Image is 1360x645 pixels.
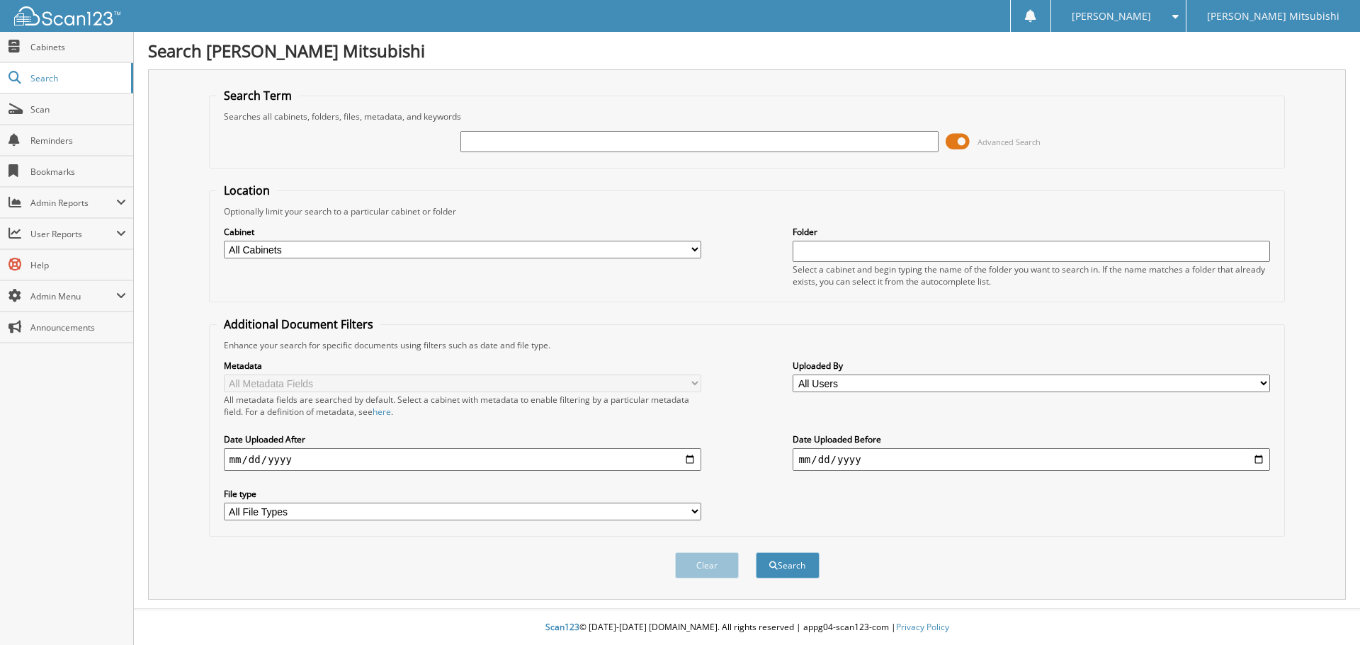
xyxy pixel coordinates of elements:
[224,433,701,445] label: Date Uploaded After
[148,39,1346,62] h1: Search [PERSON_NAME] Mitsubishi
[217,316,380,332] legend: Additional Document Filters
[217,183,277,198] legend: Location
[675,552,739,578] button: Clear
[793,433,1270,445] label: Date Uploaded Before
[30,321,126,333] span: Announcements
[756,552,820,578] button: Search
[30,290,116,302] span: Admin Menu
[30,197,116,209] span: Admin Reports
[977,137,1041,147] span: Advanced Search
[1289,577,1360,645] iframe: Chat Widget
[217,88,299,103] legend: Search Term
[793,226,1270,238] label: Folder
[30,228,116,240] span: User Reports
[1072,12,1151,21] span: [PERSON_NAME]
[224,226,701,238] label: Cabinet
[224,448,701,471] input: start
[224,488,701,500] label: File type
[217,110,1278,122] div: Searches all cabinets, folders, files, metadata, and keywords
[30,103,126,115] span: Scan
[14,6,120,25] img: scan123-logo-white.svg
[224,394,701,418] div: All metadata fields are searched by default. Select a cabinet with metadata to enable filtering b...
[30,135,126,147] span: Reminders
[217,205,1278,217] div: Optionally limit your search to a particular cabinet or folder
[1207,12,1339,21] span: [PERSON_NAME] Mitsubishi
[217,339,1278,351] div: Enhance your search for specific documents using filters such as date and file type.
[793,263,1270,287] div: Select a cabinet and begin typing the name of the folder you want to search in. If the name match...
[224,360,701,372] label: Metadata
[30,41,126,53] span: Cabinets
[545,621,579,633] span: Scan123
[373,406,391,418] a: here
[896,621,949,633] a: Privacy Policy
[30,72,124,84] span: Search
[793,360,1270,372] label: Uploaded By
[30,166,126,178] span: Bookmarks
[793,448,1270,471] input: end
[30,259,126,271] span: Help
[134,610,1360,645] div: © [DATE]-[DATE] [DOMAIN_NAME]. All rights reserved | appg04-scan123-com |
